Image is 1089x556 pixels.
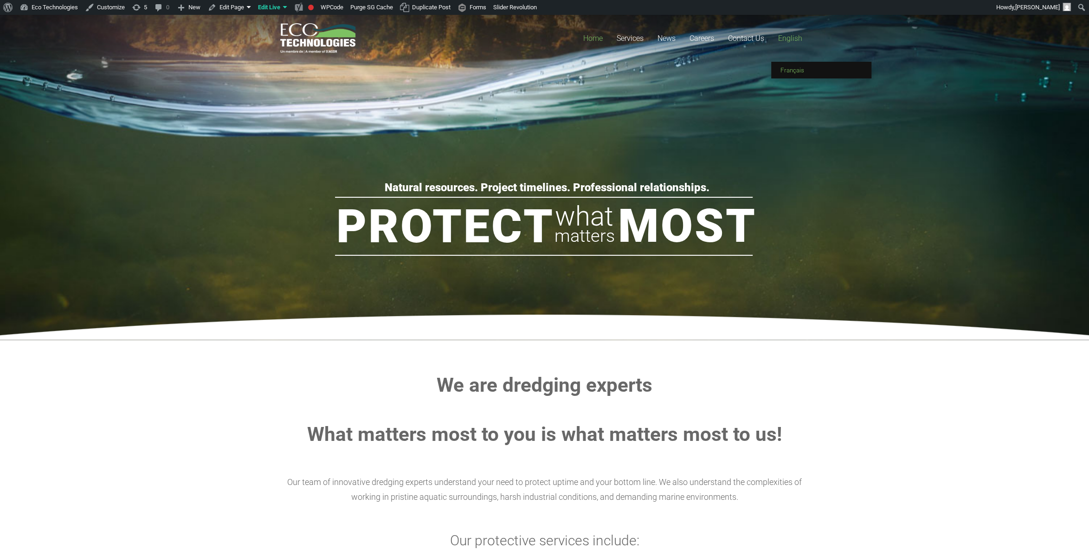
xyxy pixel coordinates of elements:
[437,374,652,396] strong: We are dredging experts
[657,34,676,43] span: News
[280,475,809,504] p: Our team of innovative dredging experts understand your need to protect uptime and your bottom li...
[307,423,782,446] strong: What matters most to you is what matters most to us!
[780,66,804,74] span: Français
[728,34,764,43] span: Contact Us
[555,203,613,230] rs-layer: what
[771,62,871,78] a: Français
[493,4,537,11] span: Slider Revolution
[771,15,809,62] a: English
[280,23,356,53] a: logo_EcoTech_ASDR_RGB
[721,15,771,62] a: Contact Us
[280,532,809,549] h3: Our protective services include:
[683,15,721,62] a: Careers
[308,5,314,10] div: Needs improvement
[689,34,714,43] span: Careers
[1015,4,1060,11] span: [PERSON_NAME]
[618,203,757,249] rs-layer: Most
[554,222,615,249] rs-layer: matters
[778,34,802,43] span: English
[651,15,683,62] a: News
[385,182,709,193] rs-layer: Natural resources. Project timelines. Professional relationships.
[617,34,644,43] span: Services
[583,34,603,43] span: Home
[576,15,610,62] a: Home
[336,203,554,250] rs-layer: Protect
